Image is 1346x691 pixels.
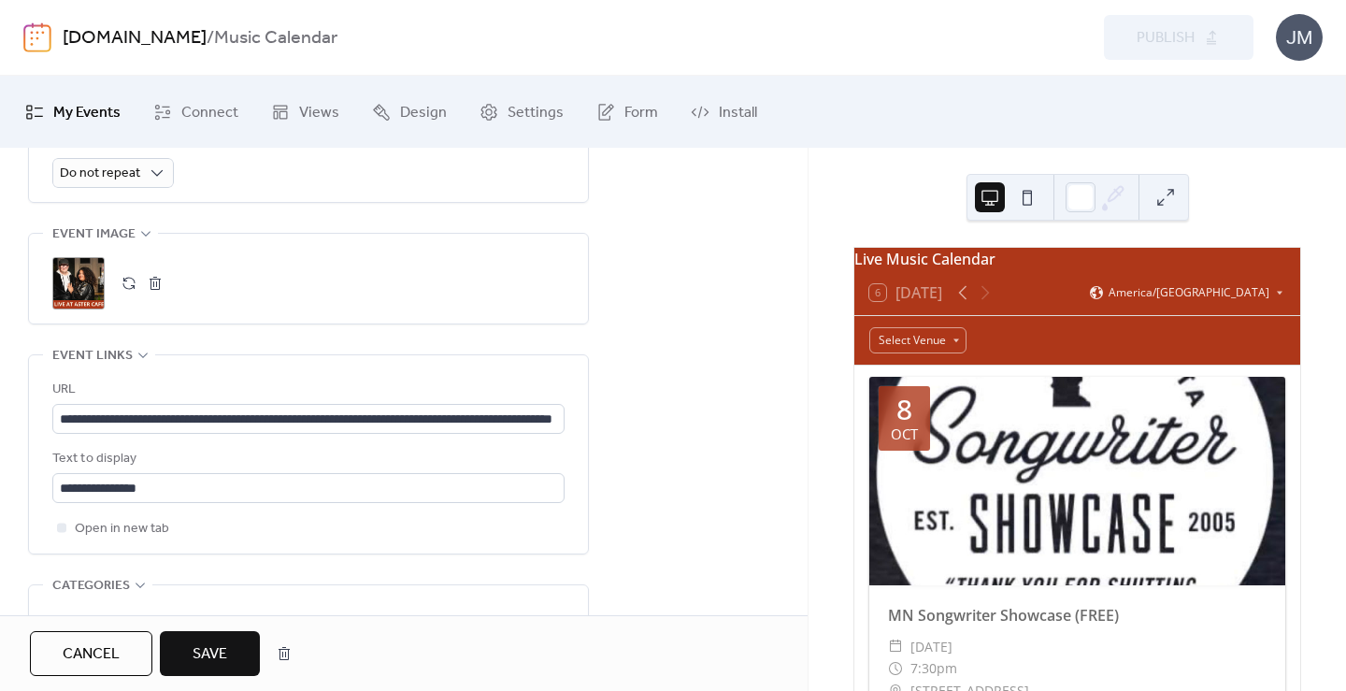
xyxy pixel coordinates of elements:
[139,83,252,140] a: Connect
[508,98,564,127] span: Settings
[53,98,121,127] span: My Events
[160,631,260,676] button: Save
[52,223,136,246] span: Event image
[719,98,757,127] span: Install
[1276,14,1323,61] div: JM
[63,643,120,666] span: Cancel
[193,643,227,666] span: Save
[465,83,578,140] a: Settings
[75,518,169,540] span: Open in new tab
[23,22,51,52] img: logo
[896,396,912,424] div: 8
[52,379,561,401] div: URL
[63,21,207,56] a: [DOMAIN_NAME]
[52,575,130,597] span: Categories
[214,21,337,56] b: Music Calendar
[52,345,133,367] span: Event links
[52,448,561,470] div: Text to display
[891,427,918,441] div: Oct
[582,83,672,140] a: Form
[624,98,658,127] span: Form
[910,657,957,680] span: 7:30pm
[257,83,353,140] a: Views
[854,248,1300,270] div: Live Music Calendar
[52,257,105,310] div: ;
[400,98,447,127] span: Design
[888,657,903,680] div: ​
[888,605,1119,626] a: MN Songwriter Showcase (FREE)
[1109,287,1269,298] span: America/[GEOGRAPHIC_DATA]
[677,83,771,140] a: Install
[888,636,903,658] div: ​
[60,161,140,186] span: Do not repeat
[910,636,952,658] span: [DATE]
[299,98,339,127] span: Views
[181,98,238,127] span: Connect
[11,83,135,140] a: My Events
[207,21,214,56] b: /
[358,83,461,140] a: Design
[30,631,152,676] button: Cancel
